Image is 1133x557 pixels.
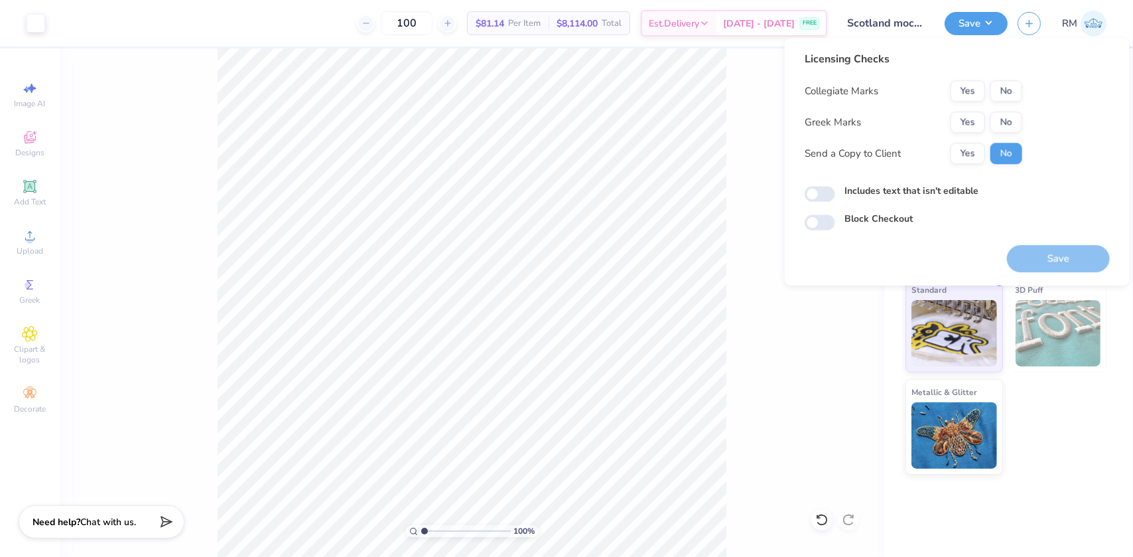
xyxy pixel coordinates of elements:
[951,80,985,102] button: Yes
[844,184,978,198] label: Includes text that isn't editable
[602,17,622,31] span: Total
[805,84,878,99] div: Collegiate Marks
[7,344,53,365] span: Clipart & logos
[911,385,977,399] span: Metallic & Glitter
[990,143,1022,164] button: No
[514,525,535,537] span: 100 %
[837,10,935,37] input: Untitled Design
[14,404,46,414] span: Decorate
[1016,300,1101,366] img: 3D Puff
[1016,283,1043,297] span: 3D Puff
[1062,11,1106,37] a: RM
[14,197,46,207] span: Add Text
[805,146,901,161] div: Send a Copy to Client
[508,17,541,31] span: Per Item
[844,212,913,226] label: Block Checkout
[723,17,795,31] span: [DATE] - [DATE]
[805,115,861,130] div: Greek Marks
[17,246,43,256] span: Upload
[951,112,985,133] button: Yes
[557,17,598,31] span: $8,114.00
[911,300,997,366] img: Standard
[649,17,699,31] span: Est. Delivery
[911,402,997,469] img: Metallic & Glitter
[951,143,985,164] button: Yes
[20,295,40,305] span: Greek
[15,98,46,109] span: Image AI
[15,147,44,158] span: Designs
[476,17,504,31] span: $81.14
[990,80,1022,102] button: No
[33,516,80,528] strong: Need help?
[803,19,817,28] span: FREE
[911,283,947,297] span: Standard
[381,11,433,35] input: – –
[1081,11,1106,37] img: Roberta Manuel
[1062,16,1077,31] span: RM
[945,12,1008,35] button: Save
[80,516,136,528] span: Chat with us.
[990,112,1022,133] button: No
[805,51,1022,67] div: Licensing Checks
